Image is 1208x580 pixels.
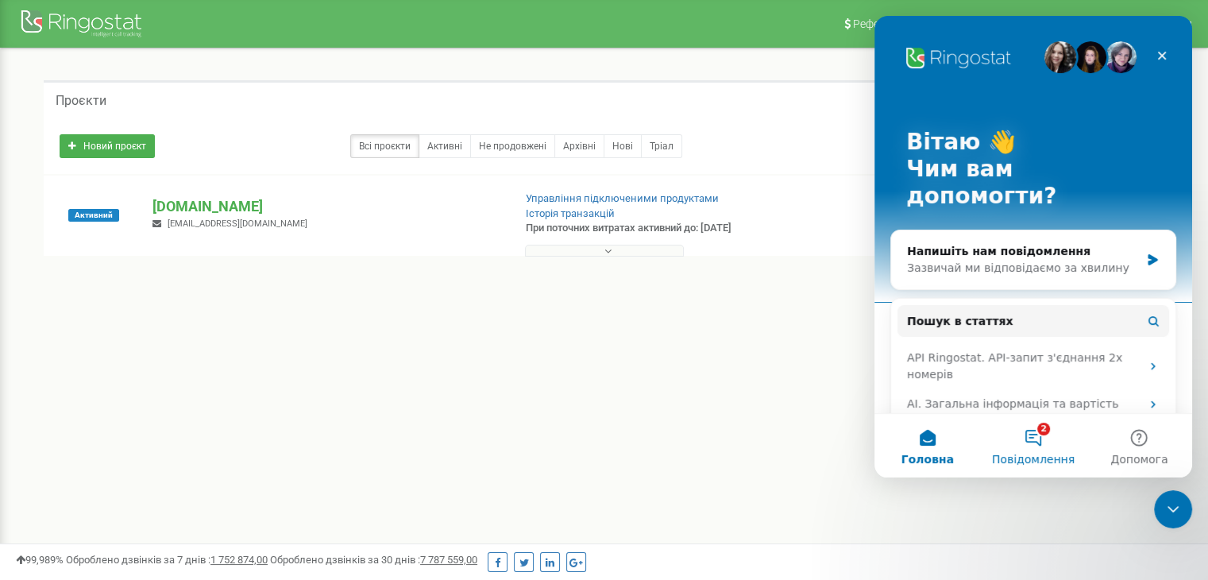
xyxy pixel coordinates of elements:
a: Управління підключеними продуктами [526,192,719,204]
span: [EMAIL_ADDRESS][DOMAIN_NAME] [168,218,307,229]
a: Не продовжені [470,134,555,158]
a: Тріал [641,134,682,158]
iframe: Intercom live chat [1154,490,1192,528]
a: Архівні [554,134,604,158]
p: [DOMAIN_NAME] [152,196,500,217]
span: Активний [68,209,119,222]
span: Реферальна програма [853,17,971,30]
a: Історія транзакцій [526,207,615,219]
span: 99,989% [16,554,64,566]
a: Всі проєкти [350,134,419,158]
iframe: Intercom live chat [874,16,1192,478]
a: Активні [419,134,471,158]
span: Оброблено дзвінків за 7 днів : [66,554,268,566]
u: 7 787 559,00 [420,554,477,566]
a: Новий проєкт [60,134,155,158]
p: При поточних витратах активний до: [DATE] [526,221,780,236]
span: Оброблено дзвінків за 30 днів : [270,554,477,566]
a: Нові [604,134,642,158]
u: 1 752 874,00 [210,554,268,566]
h5: Проєкти [56,94,106,108]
